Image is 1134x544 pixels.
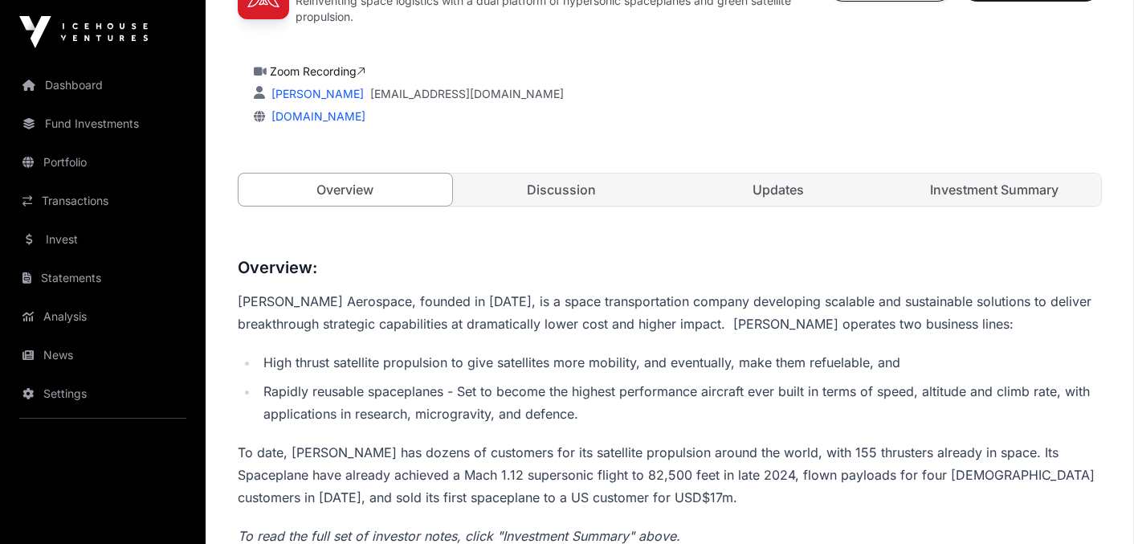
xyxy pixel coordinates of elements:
a: News [13,337,193,373]
a: Settings [13,376,193,411]
a: Portfolio [13,145,193,180]
a: Fund Investments [13,106,193,141]
nav: Tabs [239,174,1101,206]
img: Icehouse Ventures Logo [19,16,148,48]
a: Dashboard [13,67,193,103]
a: Transactions [13,183,193,219]
p: [PERSON_NAME] Aerospace, founded in [DATE], is a space transportation company developing scalable... [238,290,1102,335]
li: Rapidly reusable spaceplanes - Set to become the highest performance aircraft ever built in terms... [259,380,1102,425]
p: To date, [PERSON_NAME] has dozens of customers for its satellite propulsion around the world, wit... [238,441,1102,509]
a: Overview [238,173,453,207]
a: [PERSON_NAME] [268,87,364,100]
a: Invest [13,222,193,257]
a: Zoom Recording [270,64,365,78]
h3: Overview: [238,255,1102,280]
a: Updates [671,174,885,206]
a: [EMAIL_ADDRESS][DOMAIN_NAME] [370,86,564,102]
li: High thrust satellite propulsion to give satellites more mobility, and eventually, make them refu... [259,351,1102,374]
a: Statements [13,260,193,296]
iframe: Chat Widget [1054,467,1134,544]
a: [DOMAIN_NAME] [265,109,365,123]
a: Investment Summary [888,174,1102,206]
a: Discussion [455,174,669,206]
a: Analysis [13,299,193,334]
em: To read the full set of investor notes, click "Investment Summary" above. [238,528,680,544]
